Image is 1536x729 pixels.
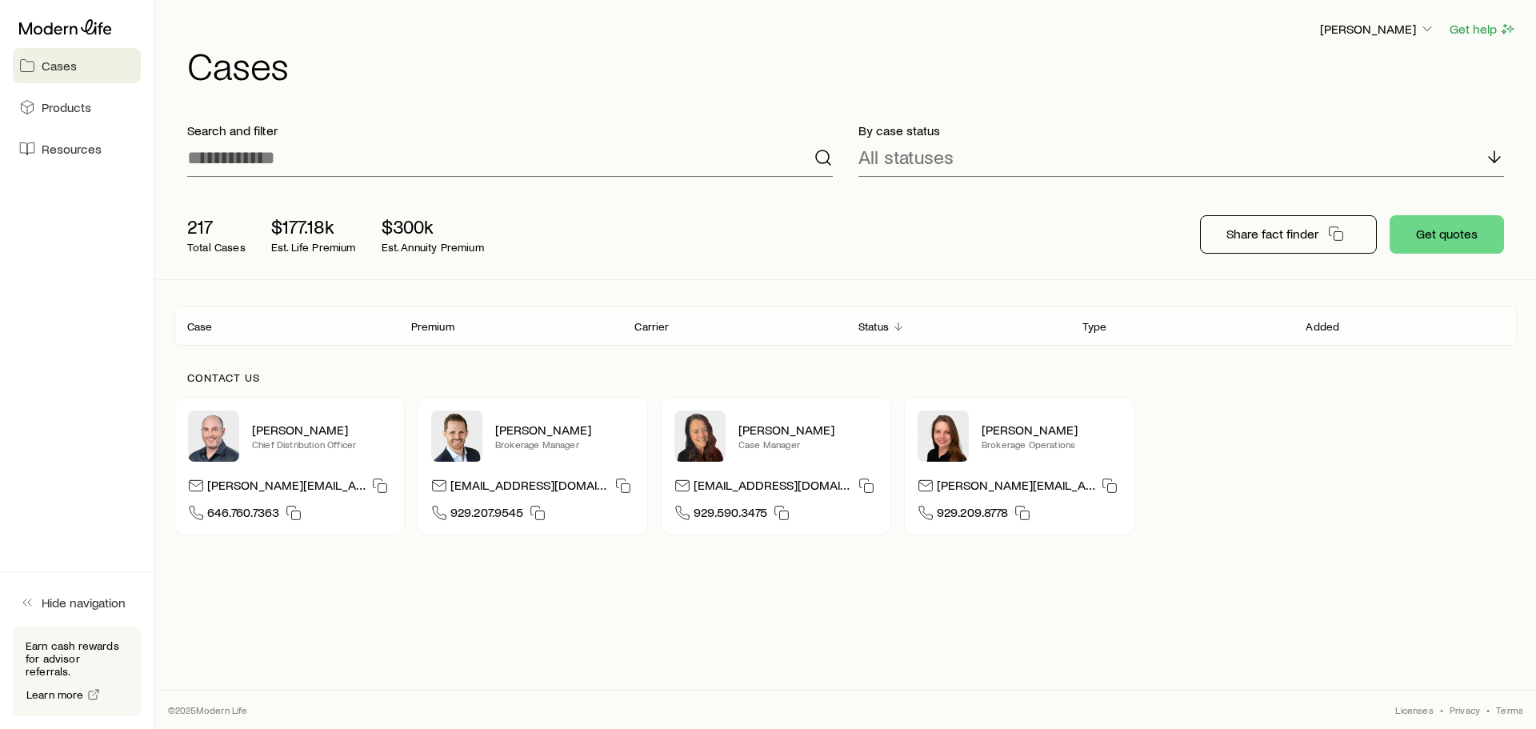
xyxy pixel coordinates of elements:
[1496,703,1523,716] a: Terms
[13,627,141,716] div: Earn cash rewards for advisor referrals.Learn more
[1319,20,1436,39] button: [PERSON_NAME]
[26,689,84,700] span: Learn more
[187,215,246,238] p: 217
[207,504,279,526] span: 646.760.7363
[1450,703,1480,716] a: Privacy
[168,703,248,716] p: © 2025 Modern Life
[13,48,141,83] a: Cases
[1395,703,1433,716] a: Licenses
[738,422,878,438] p: [PERSON_NAME]
[982,422,1121,438] p: [PERSON_NAME]
[187,371,1504,384] p: Contact us
[13,131,141,166] a: Resources
[431,411,482,462] img: Nick Weiler
[1390,215,1504,254] button: Get quotes
[26,639,128,678] p: Earn cash rewards for advisor referrals.
[674,411,726,462] img: Abby McGuigan
[634,320,669,333] p: Carrier
[188,411,239,462] img: Dan Pierson
[252,438,391,451] p: Chief Distribution Officer
[1320,21,1435,37] p: [PERSON_NAME]
[252,422,391,438] p: [PERSON_NAME]
[982,438,1121,451] p: Brokerage Operations
[937,477,1095,499] p: [PERSON_NAME][EMAIL_ADDRESS][DOMAIN_NAME]
[382,241,484,254] p: Est. Annuity Premium
[1082,320,1107,333] p: Type
[42,58,77,74] span: Cases
[187,46,1517,84] h1: Cases
[1440,703,1443,716] span: •
[858,122,1504,138] p: By case status
[738,438,878,451] p: Case Manager
[694,504,767,526] span: 929.590.3475
[918,411,969,462] img: Ellen Wall
[42,141,102,157] span: Resources
[187,122,833,138] p: Search and filter
[271,241,356,254] p: Est. Life Premium
[694,477,852,499] p: [EMAIL_ADDRESS][DOMAIN_NAME]
[858,320,889,333] p: Status
[13,585,141,620] button: Hide navigation
[937,504,1008,526] span: 929.209.8778
[495,422,634,438] p: [PERSON_NAME]
[174,306,1517,346] div: Client cases
[271,215,356,238] p: $177.18k
[450,477,609,499] p: [EMAIL_ADDRESS][DOMAIN_NAME]
[1306,320,1339,333] p: Added
[187,320,213,333] p: Case
[1200,215,1377,254] button: Share fact finder
[13,90,141,125] a: Products
[42,99,91,115] span: Products
[1449,20,1517,38] button: Get help
[1226,226,1318,242] p: Share fact finder
[450,504,523,526] span: 929.207.9545
[187,241,246,254] p: Total Cases
[382,215,484,238] p: $300k
[207,477,366,499] p: [PERSON_NAME][EMAIL_ADDRESS][DOMAIN_NAME]
[411,320,454,333] p: Premium
[1486,703,1490,716] span: •
[42,595,126,611] span: Hide navigation
[858,146,954,168] p: All statuses
[495,438,634,451] p: Brokerage Manager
